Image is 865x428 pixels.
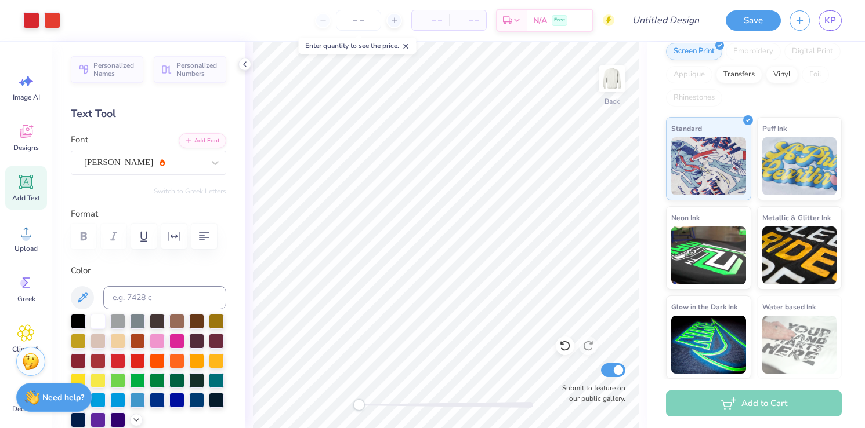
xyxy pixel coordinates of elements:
label: Color [71,264,226,277]
img: Back [600,67,624,90]
button: Switch to Greek Letters [154,186,226,196]
div: Digital Print [784,43,841,60]
input: – – [336,10,381,31]
button: Add Font [179,133,226,148]
span: Personalized Numbers [176,61,219,78]
span: Image AI [13,93,40,102]
img: Neon Ink [671,226,746,284]
span: Greek [17,294,35,303]
img: Puff Ink [762,137,837,195]
div: Rhinestones [666,89,722,107]
div: Transfers [716,66,762,83]
button: Personalized Numbers [154,56,226,83]
div: Foil [802,66,829,83]
input: Untitled Design [623,9,708,32]
img: Glow in the Dark Ink [671,316,746,374]
input: e.g. 7428 c [103,286,226,309]
span: – – [456,14,479,27]
div: Applique [666,66,712,83]
img: Metallic & Glitter Ink [762,226,837,284]
label: Submit to feature on our public gallery. [556,383,625,404]
div: Embroidery [726,43,781,60]
a: KP [819,10,842,31]
strong: Need help? [42,392,84,403]
div: Screen Print [666,43,722,60]
span: Water based Ink [762,301,816,313]
div: Accessibility label [353,399,365,411]
span: KP [824,14,836,27]
span: – – [419,14,442,27]
span: Glow in the Dark Ink [671,301,737,313]
span: Decorate [12,404,40,414]
span: Standard [671,122,702,134]
span: Personalized Names [93,61,136,78]
img: Standard [671,137,746,195]
span: Metallic & Glitter Ink [762,211,831,224]
button: Save [726,10,781,31]
div: Text Tool [71,106,226,122]
div: Enter quantity to see the price. [299,38,417,54]
span: Neon Ink [671,211,700,224]
span: Add Text [12,193,40,203]
button: Personalized Names [71,56,143,83]
span: Free [554,16,565,24]
img: Water based Ink [762,316,837,374]
span: Designs [13,143,39,152]
span: Puff Ink [762,122,787,134]
span: Clipart & logos [7,345,45,363]
label: Font [71,133,88,147]
label: Format [71,207,226,221]
div: Vinyl [766,66,798,83]
div: Back [605,96,620,107]
span: Upload [15,244,38,253]
span: N/A [533,14,547,27]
